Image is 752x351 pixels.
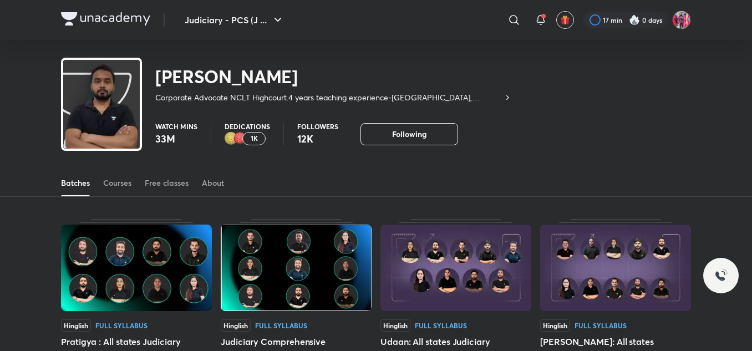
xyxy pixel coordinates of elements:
[629,14,640,26] img: streak
[221,319,251,332] span: Hinglish
[360,123,458,145] button: Following
[380,225,531,311] img: Thumbnail
[202,170,224,196] a: About
[95,322,148,329] div: Full Syllabus
[255,322,307,329] div: Full Syllabus
[202,177,224,189] div: About
[61,225,212,311] img: Thumbnail
[560,15,570,25] img: avatar
[61,170,90,196] a: Batches
[556,11,574,29] button: avatar
[221,225,372,311] img: Thumbnail
[61,12,150,26] img: Company Logo
[540,225,691,311] img: Thumbnail
[155,132,197,145] p: 33M
[178,9,291,31] button: Judiciary - PCS (J ...
[225,132,238,145] img: educator badge2
[145,170,189,196] a: Free classes
[225,123,270,130] p: Dedications
[63,62,140,188] img: class
[297,123,338,130] p: Followers
[297,132,338,145] p: 12K
[251,135,258,143] p: 1K
[155,65,512,88] h2: [PERSON_NAME]
[415,322,467,329] div: Full Syllabus
[61,12,150,28] a: Company Logo
[380,319,410,332] span: Hinglish
[61,319,91,332] span: Hinglish
[714,269,728,282] img: ttu
[61,177,90,189] div: Batches
[540,319,570,332] span: Hinglish
[233,132,247,145] img: educator badge1
[103,170,131,196] a: Courses
[392,129,426,140] span: Following
[575,322,627,329] div: Full Syllabus
[103,177,131,189] div: Courses
[145,177,189,189] div: Free classes
[155,123,197,130] p: Watch mins
[672,11,691,29] img: Archita Mittal
[155,92,503,103] p: Corporate Advocate NCLT Highcourt.4 years teaching experience-[GEOGRAPHIC_DATA], Ambition Law Ins...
